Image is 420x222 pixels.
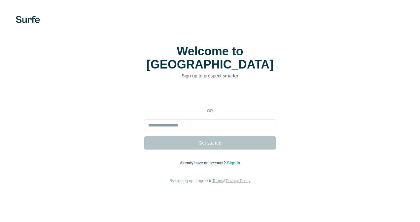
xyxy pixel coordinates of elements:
[170,179,251,183] span: By signing up, I agree to &
[226,179,251,183] a: Privacy Policy
[141,89,279,103] iframe: Sign in with Google Button
[212,179,223,183] a: Terms
[144,72,276,79] p: Sign up to prospect smarter
[16,16,40,23] img: Surfe's logo
[180,161,227,165] span: Already have an account?
[227,161,240,165] a: Sign in
[199,108,221,114] p: or
[144,45,276,71] h1: Welcome to [GEOGRAPHIC_DATA]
